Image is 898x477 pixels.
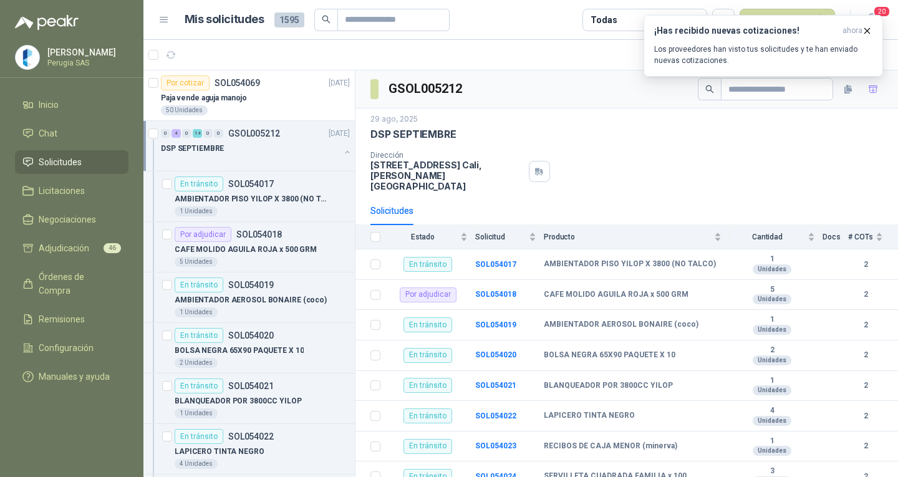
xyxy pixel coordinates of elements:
[475,412,516,420] b: SOL054022
[753,294,791,304] div: Unidades
[228,382,274,390] p: SOL054021
[753,264,791,274] div: Unidades
[848,349,883,361] b: 2
[228,432,274,441] p: SOL054022
[848,440,883,452] b: 2
[39,127,57,140] span: Chat
[39,184,85,198] span: Licitaciones
[215,79,260,87] p: SOL054069
[175,206,218,216] div: 1 Unidades
[848,225,898,249] th: # COTs
[185,11,264,29] h1: Mis solicitudes
[654,26,838,36] h3: ¡Has recibido nuevas cotizaciones!
[228,180,274,188] p: SOL054017
[842,26,862,36] span: ahora
[740,9,835,31] button: Nueva solicitud
[16,46,39,69] img: Company Logo
[161,129,170,138] div: 0
[175,227,231,242] div: Por adjudicar
[388,233,458,241] span: Estado
[475,381,516,390] a: SOL054021
[848,319,883,331] b: 2
[175,429,223,444] div: En tránsito
[753,325,791,335] div: Unidades
[475,225,544,249] th: Solicitud
[705,85,714,94] span: search
[475,350,516,359] a: SOL054020
[475,290,516,299] a: SOL054018
[848,410,883,422] b: 2
[39,312,85,326] span: Remisiones
[15,336,128,360] a: Configuración
[214,129,223,138] div: 0
[228,281,274,289] p: SOL054019
[544,320,698,330] b: AMBIENTADOR AEROSOL BONAIRE (coco)
[15,15,79,30] img: Logo peakr
[753,446,791,456] div: Unidades
[644,15,883,77] button: ¡Has recibido nuevas cotizaciones!ahora Los proveedores han visto tus solicitudes y te han enviad...
[370,204,413,218] div: Solicitudes
[544,225,729,249] th: Producto
[15,265,128,302] a: Órdenes de Compra
[861,9,883,31] button: 20
[39,241,89,255] span: Adjudicación
[39,213,96,226] span: Negociaciones
[475,260,516,269] b: SOL054017
[274,12,304,27] span: 1595
[39,155,82,169] span: Solicitudes
[729,466,815,476] b: 3
[370,113,418,125] p: 29 ago, 2025
[873,6,891,17] span: 20
[389,79,464,99] h3: GSOL005212
[39,270,117,297] span: Órdenes de Compra
[228,129,280,138] p: GSOL005212
[39,341,94,355] span: Configuración
[729,285,815,295] b: 5
[823,225,848,249] th: Docs
[729,345,815,355] b: 2
[171,129,181,138] div: 4
[175,358,218,368] div: 2 Unidades
[848,380,883,392] b: 2
[322,15,331,24] span: search
[15,122,128,145] a: Chat
[544,350,675,360] b: BOLSA NEGRA 65X90 PAQUETE X 10
[400,287,456,302] div: Por adjudicar
[193,129,202,138] div: 14
[143,171,355,222] a: En tránsitoSOL054017AMBIENTADOR PISO YILOP X 3800 (NO TALCO)1 Unidades
[15,208,128,231] a: Negociaciones
[388,225,475,249] th: Estado
[143,424,355,475] a: En tránsitoSOL054022LAPICERO TINTA NEGRO4 Unidades
[591,13,617,27] div: Todas
[175,459,218,469] div: 4 Unidades
[175,294,327,306] p: AMBIENTADOR AEROSOL BONAIRE (coco)
[161,105,208,115] div: 50 Unidades
[175,307,218,317] div: 1 Unidades
[175,257,218,267] div: 5 Unidades
[403,317,452,332] div: En tránsito
[729,315,815,325] b: 1
[729,376,815,386] b: 1
[143,222,355,272] a: Por adjudicarSOL054018CAFE MOLIDO AGUILA ROJA x 500 GRM5 Unidades
[753,355,791,365] div: Unidades
[753,416,791,426] div: Unidades
[15,179,128,203] a: Licitaciones
[848,233,873,241] span: # COTs
[175,446,264,458] p: LAPICERO TINTA NEGRO
[175,345,304,357] p: BOLSA NEGRA 65X90 PAQUETE X 10
[475,320,516,329] a: SOL054019
[228,331,274,340] p: SOL054020
[39,370,110,383] span: Manuales y ayuda
[475,441,516,450] a: SOL054023
[175,408,218,418] div: 1 Unidades
[182,129,191,138] div: 0
[161,143,224,155] p: DSP SEPTIEMBRE
[15,236,128,260] a: Adjudicación46
[403,408,452,423] div: En tránsito
[15,150,128,174] a: Solicitudes
[729,436,815,446] b: 1
[175,244,317,256] p: CAFE MOLIDO AGUILA ROJA x 500 GRM
[39,98,59,112] span: Inicio
[175,277,223,292] div: En tránsito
